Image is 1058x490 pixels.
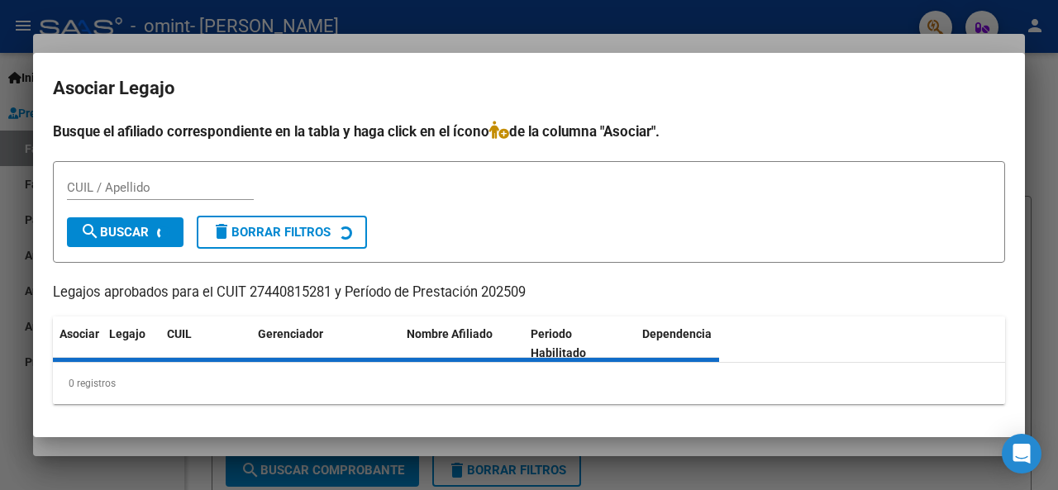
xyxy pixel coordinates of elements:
[636,316,760,371] datatable-header-cell: Dependencia
[258,327,323,340] span: Gerenciador
[167,327,192,340] span: CUIL
[67,217,183,247] button: Buscar
[1002,434,1041,473] div: Open Intercom Messenger
[531,327,586,359] span: Periodo Habilitado
[53,73,1005,104] h2: Asociar Legajo
[642,327,712,340] span: Dependencia
[102,316,160,371] datatable-header-cell: Legajo
[524,316,636,371] datatable-header-cell: Periodo Habilitado
[60,327,99,340] span: Asociar
[400,316,524,371] datatable-header-cell: Nombre Afiliado
[109,327,145,340] span: Legajo
[53,283,1005,303] p: Legajos aprobados para el CUIT 27440815281 y Período de Prestación 202509
[53,363,1005,404] div: 0 registros
[53,316,102,371] datatable-header-cell: Asociar
[80,221,100,241] mat-icon: search
[407,327,493,340] span: Nombre Afiliado
[197,216,367,249] button: Borrar Filtros
[251,316,400,371] datatable-header-cell: Gerenciador
[53,121,1005,142] h4: Busque el afiliado correspondiente en la tabla y haga click en el ícono de la columna "Asociar".
[80,225,149,240] span: Buscar
[212,225,331,240] span: Borrar Filtros
[212,221,231,241] mat-icon: delete
[160,316,251,371] datatable-header-cell: CUIL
